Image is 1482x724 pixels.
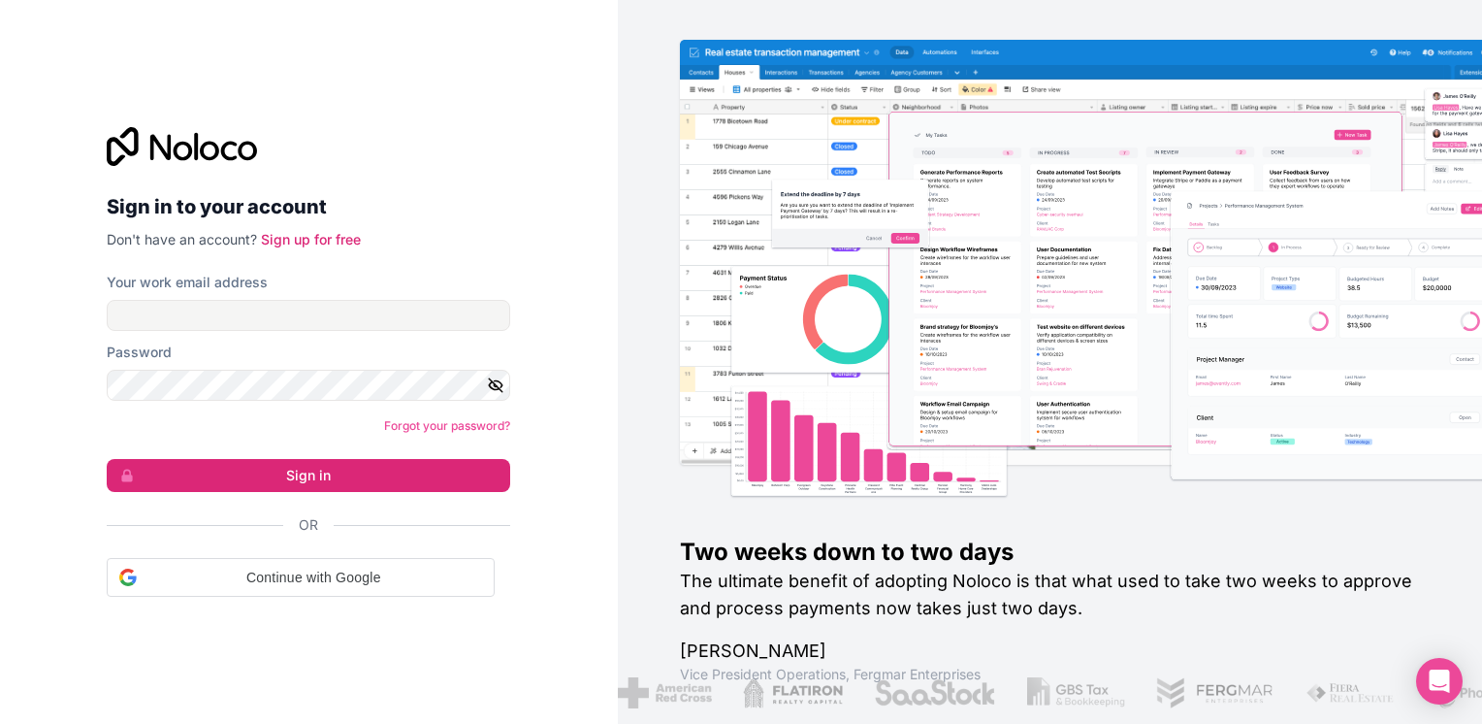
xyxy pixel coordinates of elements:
[680,638,1420,665] h1: [PERSON_NAME]
[384,418,510,433] a: Forgot your password?
[107,273,268,292] label: Your work email address
[107,558,495,597] div: Continue with Google
[107,231,257,247] span: Don't have an account?
[680,537,1420,568] h1: Two weeks down to two days
[107,370,510,401] input: Password
[1027,677,1126,708] img: /assets/gbstax-C-GtDUiK.png
[107,343,172,362] label: Password
[680,568,1420,622] h2: The ultimate benefit of adopting Noloco is that what used to take two weeks to approve and proces...
[680,665,1420,684] h1: Vice President Operations , Fergmar Enterprises
[107,189,510,224] h2: Sign in to your account
[299,515,318,535] span: Or
[1416,658,1463,705] div: Open Intercom Messenger
[1305,677,1397,708] img: /assets/fiera-fwj2N5v4.png
[1156,677,1274,708] img: /assets/fergmar-CudnrXN5.png
[874,677,996,708] img: /assets/saastock-C6Zbiodz.png
[261,231,361,247] a: Sign up for free
[743,677,844,708] img: /assets/flatiron-C8eUkumj.png
[107,300,510,331] input: Email address
[107,459,510,492] button: Sign in
[145,568,482,588] span: Continue with Google
[618,677,712,708] img: /assets/american-red-cross-BAupjrZR.png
